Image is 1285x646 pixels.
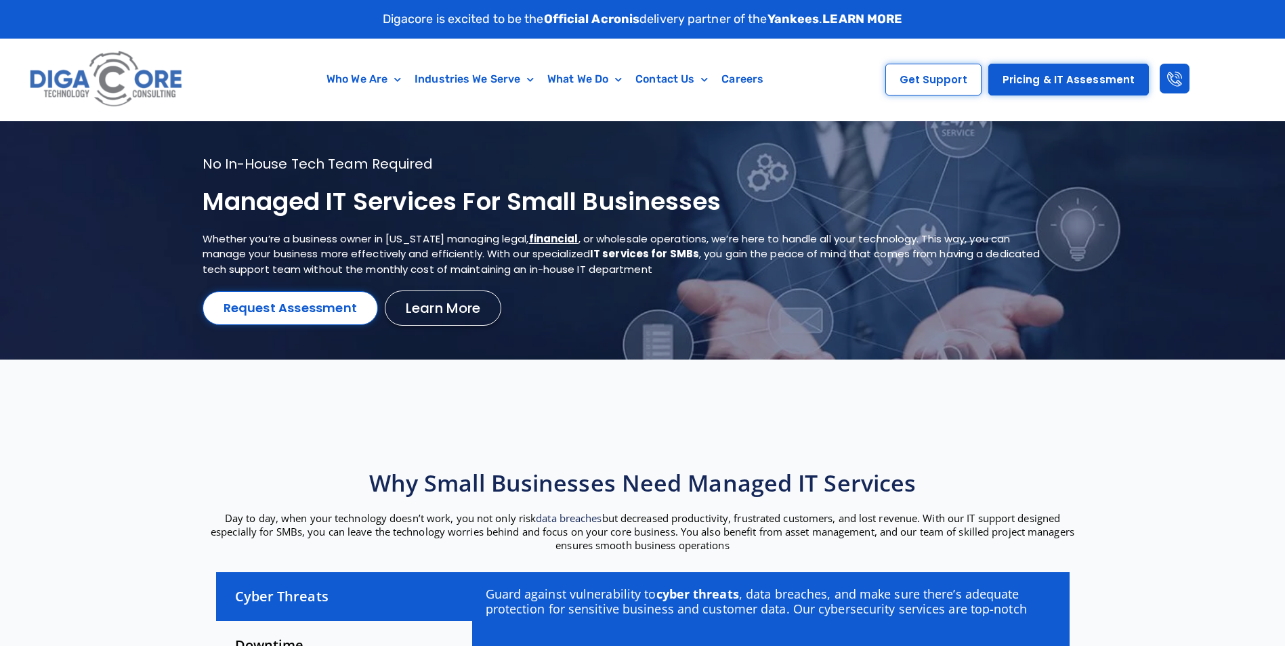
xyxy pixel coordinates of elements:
[203,232,1048,278] p: Whether you’re a business owner in [US_STATE] managing legal, , or wholesale operations, we’re he...
[216,572,472,621] div: Cyber Threats
[988,64,1149,95] a: Pricing & IT Assessment
[885,64,982,95] a: Get Support
[590,246,699,261] strong: IT services for SMBs
[320,64,408,95] a: Who We Are
[406,301,480,315] span: Learn More
[209,468,1076,498] h2: Why Small Businesses Need Managed IT Services
[203,186,1048,218] h1: Managed IT services for small businesses
[209,511,1076,552] p: Day to day, when your technology doesn’t work, you not only risk but decreased productivity, frus...
[203,291,379,325] a: Request Assessment
[541,64,629,95] a: What We Do
[383,10,903,28] p: Digacore is excited to be the delivery partner of the .
[536,511,602,525] span: data breaches
[203,155,1048,173] p: No in-house tech team required
[408,64,541,95] a: Industries We Serve
[486,586,1055,616] p: Guard against vulnerability to , data breaches, and make sure there’s adequate protection for sen...
[385,290,501,326] a: Learn More
[822,12,902,26] a: LEARN MORE
[629,64,715,95] a: Contact Us
[1003,74,1135,85] span: Pricing & IT Assessment
[253,64,837,95] nav: Menu
[529,232,578,246] a: financial
[900,74,967,85] span: Get Support
[656,586,739,602] strong: cyber threats
[26,45,188,114] img: Digacore logo 1
[767,12,820,26] strong: Yankees
[544,12,640,26] strong: Official Acronis
[715,64,770,95] a: Careers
